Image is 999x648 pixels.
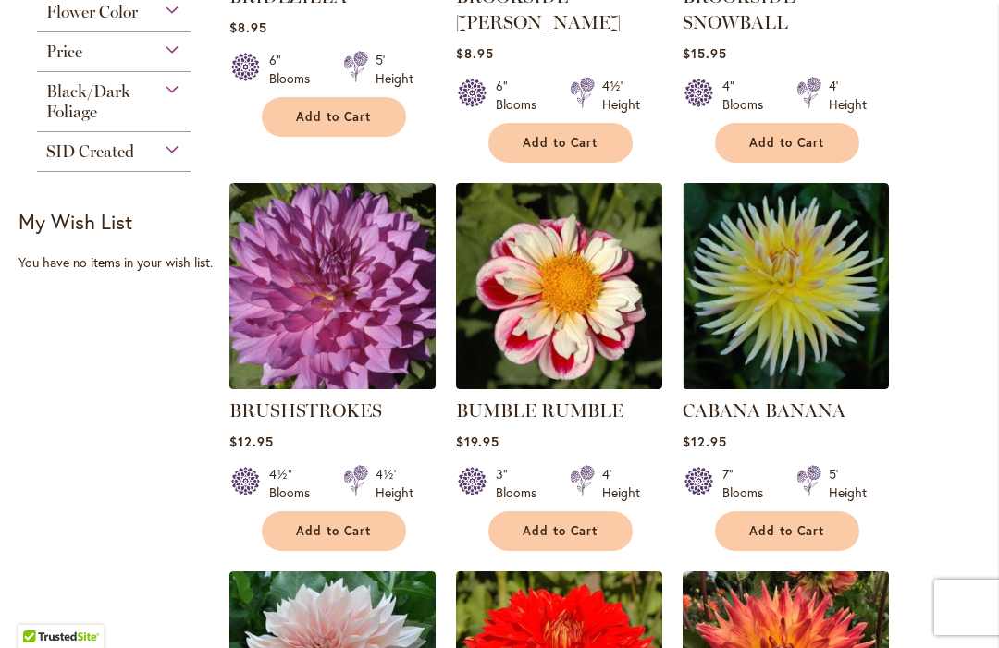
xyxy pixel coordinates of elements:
div: 5' Height [376,51,413,88]
span: Add to Cart [523,135,598,151]
span: SID Created [46,141,134,162]
div: 4½' Height [376,465,413,502]
button: Add to Cart [488,123,633,163]
div: 4" Blooms [722,77,774,114]
span: $8.95 [229,18,267,36]
div: 5' Height [829,465,867,502]
span: $12.95 [229,433,274,450]
div: 4½' Height [602,77,640,114]
a: BUMBLE RUMBLE [456,375,662,393]
strong: My Wish List [18,208,132,235]
iframe: Launch Accessibility Center [14,582,66,634]
button: Add to Cart [715,511,859,551]
div: 4' Height [829,77,867,114]
a: BRUSHSTROKES [229,375,436,393]
span: $8.95 [456,44,494,62]
div: 3" Blooms [496,465,548,502]
span: Flower Color [46,2,138,22]
span: Black/Dark Foliage [46,81,130,122]
span: Add to Cart [523,523,598,539]
span: Add to Cart [749,135,825,151]
button: Add to Cart [715,123,859,163]
button: Add to Cart [262,97,406,137]
a: CABANA BANANA [683,375,889,393]
span: $15.95 [683,44,727,62]
a: BRUSHSTROKES [229,399,382,422]
img: BUMBLE RUMBLE [456,183,662,389]
div: You have no items in your wish list. [18,253,219,272]
button: Add to Cart [488,511,633,551]
img: BRUSHSTROKES [229,183,436,389]
span: Add to Cart [296,109,372,125]
span: $19.95 [456,433,499,450]
div: 6" Blooms [496,77,548,114]
a: BUMBLE RUMBLE [456,399,623,422]
img: CABANA BANANA [683,183,889,389]
div: 7" Blooms [722,465,774,502]
span: Price [46,42,82,62]
button: Add to Cart [262,511,406,551]
span: $12.95 [683,433,727,450]
div: 4' Height [602,465,640,502]
a: CABANA BANANA [683,399,845,422]
div: 6" Blooms [269,51,321,88]
span: Add to Cart [296,523,372,539]
span: Add to Cart [749,523,825,539]
div: 4½" Blooms [269,465,321,502]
